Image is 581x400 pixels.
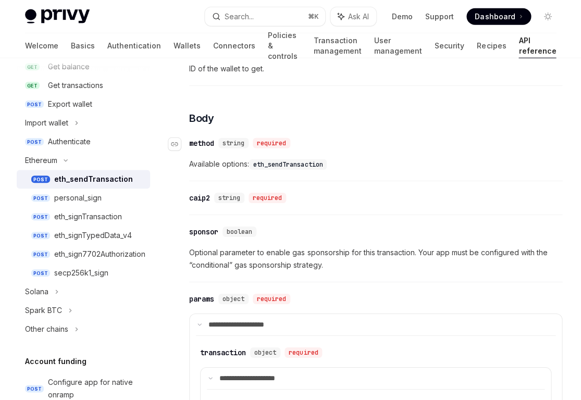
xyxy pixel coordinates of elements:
[392,11,413,22] a: Demo
[189,193,210,203] div: caip2
[249,159,327,170] code: eth_sendTransaction
[54,173,133,185] div: eth_sendTransaction
[71,33,95,58] a: Basics
[54,248,145,260] div: eth_sign7702Authorization
[31,251,50,258] span: POST
[25,323,68,335] div: Other chains
[189,246,562,271] span: Optional parameter to enable gas sponsorship for this transaction. Your app must be configured wi...
[425,11,454,22] a: Support
[31,232,50,240] span: POST
[200,347,246,358] div: transaction
[17,264,150,282] a: POSTsecp256k1_sign
[189,227,218,237] div: sponsor
[205,7,325,26] button: Search...⌘K
[475,11,515,22] span: Dashboard
[253,138,290,148] div: required
[518,33,556,58] a: API reference
[54,229,132,242] div: eth_signTypedData_v4
[17,226,150,245] a: POSTeth_signTypedData_v4
[17,76,150,95] a: GETGet transactions
[189,294,214,304] div: params
[253,294,290,304] div: required
[107,33,161,58] a: Authentication
[189,138,214,148] div: method
[17,132,150,151] a: POSTAuthenticate
[435,33,464,58] a: Security
[17,207,150,226] a: POSTeth_signTransaction
[374,33,422,58] a: User management
[168,134,189,155] a: Navigate to header
[25,117,68,129] div: Import wallet
[254,348,276,357] span: object
[330,7,376,26] button: Ask AI
[466,8,531,25] a: Dashboard
[54,210,122,223] div: eth_signTransaction
[31,269,50,277] span: POST
[222,295,244,303] span: object
[348,11,369,22] span: Ask AI
[54,267,108,279] div: secp256k1_sign
[25,355,86,368] h5: Account funding
[189,63,562,75] span: ID of the wallet to get.
[174,33,201,58] a: Wallets
[17,95,150,114] a: POSTExport wallet
[48,98,92,110] div: Export wallet
[308,12,319,21] span: ⌘ K
[25,285,48,298] div: Solana
[539,8,556,25] button: Toggle dark mode
[25,304,62,317] div: Spark BTC
[31,213,50,221] span: POST
[213,33,255,58] a: Connectors
[31,176,50,183] span: POST
[48,79,103,92] div: Get transactions
[25,385,44,393] span: POST
[17,170,150,189] a: POSTeth_sendTransaction
[25,154,57,167] div: Ethereum
[31,194,50,202] span: POST
[25,82,40,90] span: GET
[285,347,322,358] div: required
[314,33,362,58] a: Transaction management
[48,135,91,148] div: Authenticate
[17,245,150,264] a: POSTeth_sign7702Authorization
[189,111,214,126] span: Body
[477,33,506,58] a: Recipes
[227,228,252,236] span: boolean
[54,192,102,204] div: personal_sign
[222,139,244,147] span: string
[25,33,58,58] a: Welcome
[225,10,254,23] div: Search...
[25,9,90,24] img: light logo
[25,138,44,146] span: POST
[189,158,562,170] span: Available options:
[25,101,44,108] span: POST
[17,189,150,207] a: POSTpersonal_sign
[218,194,240,202] span: string
[249,193,286,203] div: required
[268,33,301,58] a: Policies & controls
